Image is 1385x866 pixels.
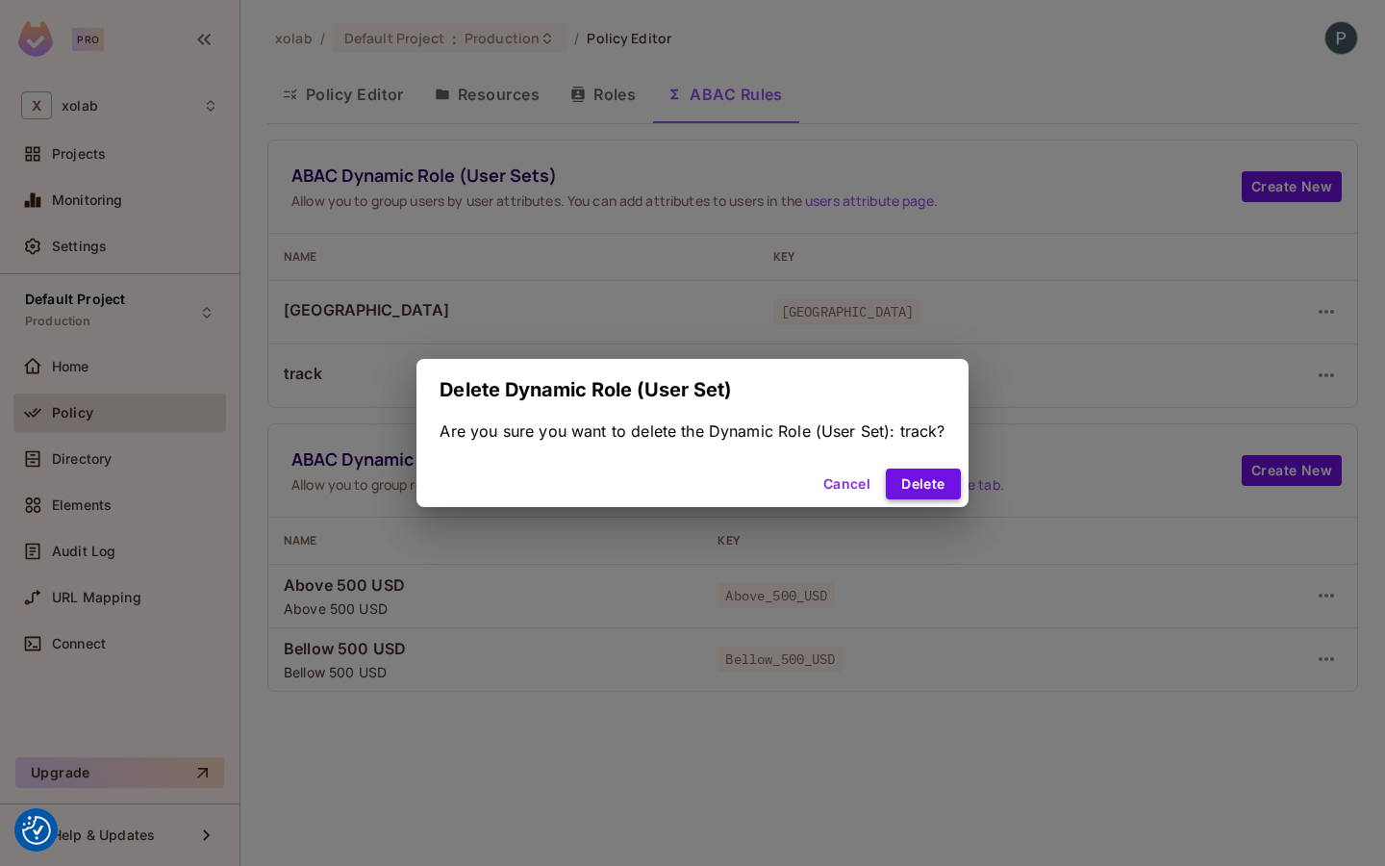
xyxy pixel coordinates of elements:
button: Cancel [816,469,878,499]
button: Consent Preferences [22,816,51,845]
h2: Delete Dynamic Role (User Set) [416,359,968,420]
img: Revisit consent button [22,816,51,845]
button: Delete [886,469,960,499]
div: Are you sure you want to delete the Dynamic Role (User Set): track? [440,420,944,442]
